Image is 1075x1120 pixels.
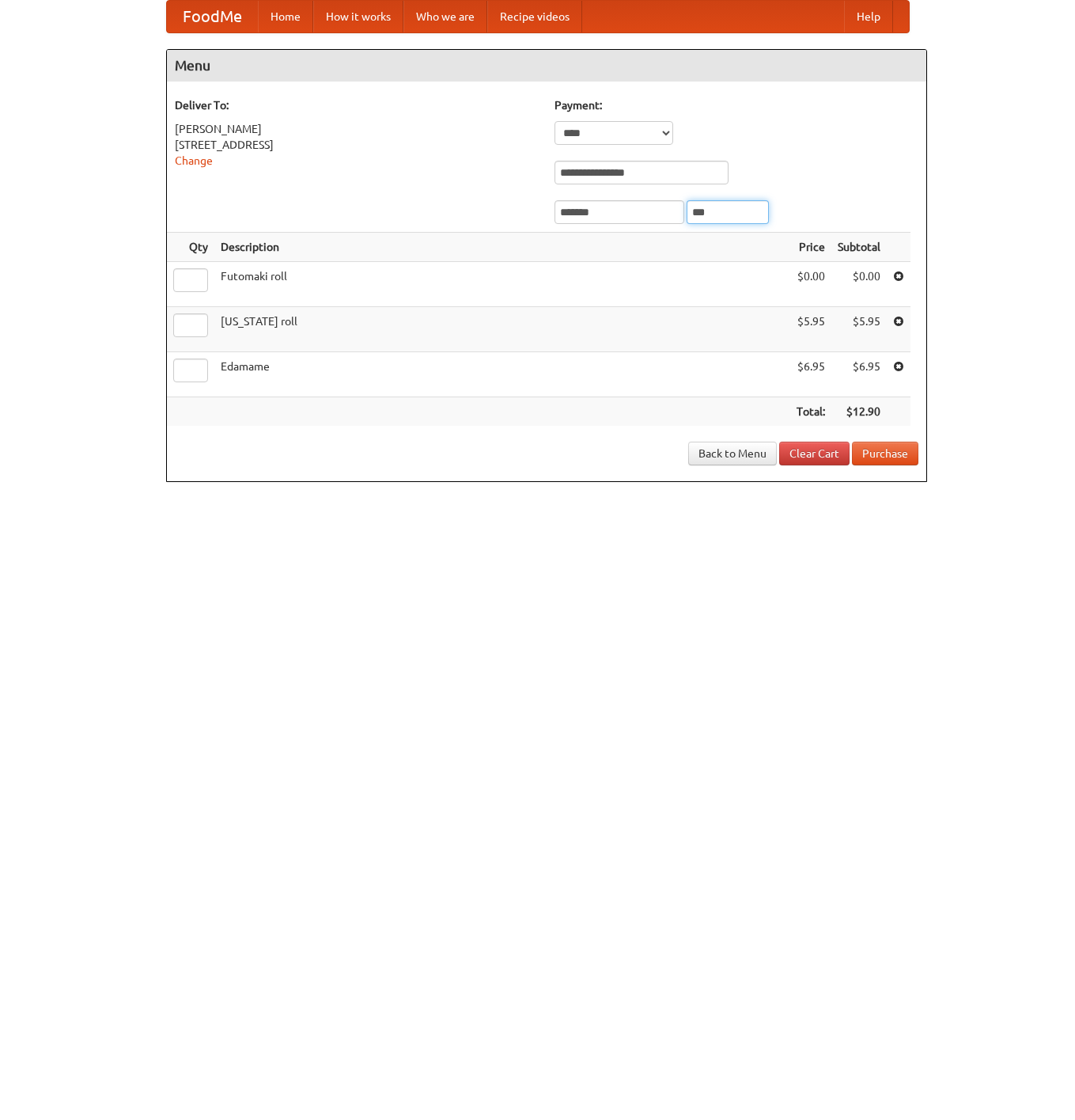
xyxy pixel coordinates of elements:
td: Edamame [214,352,790,397]
td: $5.95 [790,307,831,352]
a: Home [258,1,313,32]
td: Futomaki roll [214,262,790,307]
a: How it works [313,1,403,32]
a: FoodMe [167,1,258,32]
th: Total: [790,397,831,427]
a: Change [175,154,213,167]
th: Description [214,233,790,262]
th: Subtotal [831,233,887,262]
a: Clear Cart [779,442,850,465]
a: Back to Menu [688,442,777,465]
button: Purchase [852,442,918,465]
td: $0.00 [831,262,887,307]
th: Qty [167,233,214,262]
div: [STREET_ADDRESS] [175,137,539,153]
td: $0.00 [790,262,831,307]
td: [US_STATE] roll [214,307,790,352]
a: Recipe videos [487,1,582,32]
div: [PERSON_NAME] [175,121,539,137]
h4: Menu [167,50,926,82]
td: $5.95 [831,307,887,352]
td: $6.95 [831,352,887,397]
a: Help [844,1,893,32]
td: $6.95 [790,352,831,397]
th: $12.90 [831,397,887,427]
a: Who we are [403,1,487,32]
h5: Payment: [555,97,918,113]
h5: Deliver To: [175,97,539,113]
th: Price [790,233,831,262]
